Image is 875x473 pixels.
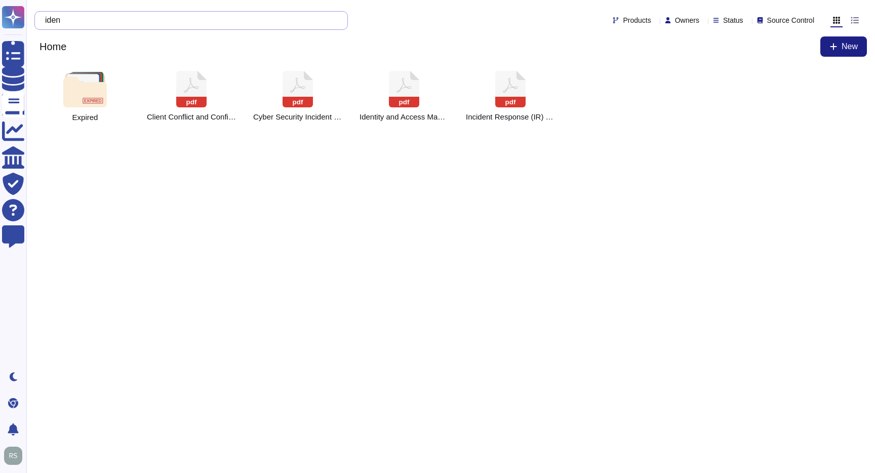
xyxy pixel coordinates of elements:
span: Identity and Access Management Standard.pdf [360,112,449,122]
img: folder [63,72,106,107]
span: Incident Response (IR) Standard for Product Teams.pdf [466,112,555,122]
span: New [842,43,858,51]
span: Status [723,17,743,24]
span: Expired [72,113,98,121]
span: Home [34,39,71,54]
span: Client Conflict and Confidentiality Policy.pdf [147,112,236,122]
span: Cyber Security Incident Response Plan 1.6.pdf [253,112,342,122]
input: Search by keywords [40,12,337,29]
span: Source Control [767,17,814,24]
span: Products [623,17,651,24]
button: New [820,36,867,57]
span: Owners [675,17,699,24]
button: user [2,445,29,467]
img: user [4,447,22,465]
